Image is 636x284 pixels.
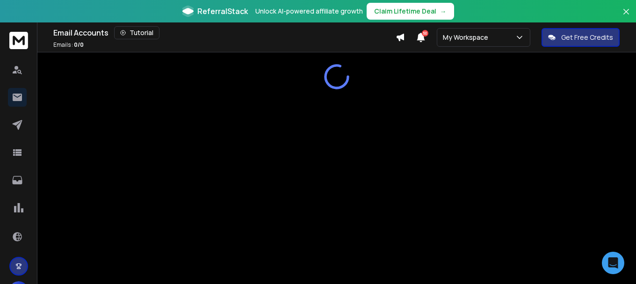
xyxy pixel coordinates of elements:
span: 50 [422,30,428,36]
div: Email Accounts [53,26,396,39]
span: ReferralStack [197,6,248,17]
button: Claim Lifetime Deal→ [367,3,454,20]
p: Unlock AI-powered affiliate growth [255,7,363,16]
p: My Workspace [443,33,492,42]
p: Emails : [53,41,84,49]
div: Open Intercom Messenger [602,252,624,274]
button: Get Free Credits [542,28,620,47]
span: → [440,7,447,16]
p: Get Free Credits [561,33,613,42]
span: 0 / 0 [74,41,84,49]
button: Close banner [620,6,632,28]
button: Tutorial [114,26,159,39]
